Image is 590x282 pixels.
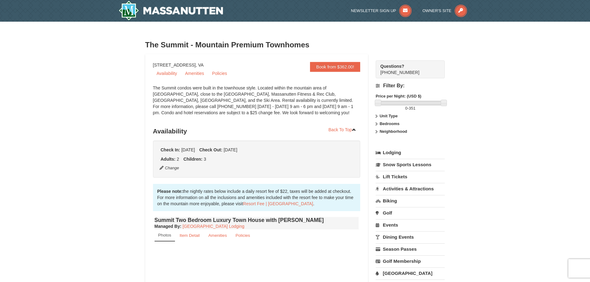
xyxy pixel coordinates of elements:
strong: Unit Type [380,114,398,118]
small: Amenities [208,233,227,238]
h3: The Summit - Mountain Premium Townhomes [145,39,445,51]
label: - [376,105,445,111]
a: Golf [376,207,445,219]
a: Massanutten Resort [119,1,223,20]
a: Season Passes [376,243,445,255]
a: Policies [231,229,254,241]
a: Photos [155,229,175,241]
small: Photos [158,233,171,237]
span: Managed By [155,224,180,229]
h4: Filter By: [376,83,445,89]
strong: Neighborhood [380,129,407,134]
strong: Check Out: [199,147,222,152]
span: Newsletter Sign Up [351,8,396,13]
a: Amenities [181,69,208,78]
strong: : [155,224,181,229]
span: Owner's Site [422,8,452,13]
span: 3 [204,157,206,162]
strong: Questions? [380,64,404,69]
a: Resort Fee | [GEOGRAPHIC_DATA] [243,201,313,206]
a: Golf Membership [376,255,445,267]
small: Item Detail [180,233,200,238]
a: Policies [208,69,231,78]
strong: Check In: [161,147,180,152]
a: [GEOGRAPHIC_DATA] Lodging [183,224,244,229]
a: Back To Top [325,125,361,134]
div: The Summit condos were built in the townhouse style. Located within the mountain area of [GEOGRAP... [153,85,361,122]
strong: Adults: [161,157,176,162]
h3: Availability [153,125,361,137]
a: Item Detail [176,229,204,241]
strong: Please note: [157,189,183,194]
span: [PHONE_NUMBER] [380,63,434,75]
span: [DATE] [181,147,195,152]
a: Newsletter Sign Up [351,8,412,13]
span: [DATE] [224,147,237,152]
span: 351 [409,106,416,111]
span: 0 [405,106,407,111]
a: Book from $362.00! [310,62,360,72]
strong: Children: [183,157,202,162]
a: Snow Sports Lessons [376,159,445,170]
a: Lodging [376,147,445,158]
button: Change [159,165,180,171]
strong: Bedrooms [380,121,400,126]
a: Owner's Site [422,8,467,13]
a: Biking [376,195,445,206]
img: Massanutten Resort Logo [119,1,223,20]
a: [GEOGRAPHIC_DATA] [376,267,445,279]
a: Events [376,219,445,231]
a: Lift Tickets [376,171,445,182]
a: Activities & Attractions [376,183,445,194]
span: 2 [177,157,179,162]
div: the nightly rates below include a daily resort fee of $22, taxes will be added at checkout. For m... [153,184,361,211]
small: Policies [235,233,250,238]
a: Amenities [204,229,231,241]
a: Availability [153,69,181,78]
h4: Summit Two Bedroom Luxury Town House with [PERSON_NAME] [155,217,359,223]
strong: Price per Night: (USD $) [376,94,421,98]
a: Dining Events [376,231,445,243]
